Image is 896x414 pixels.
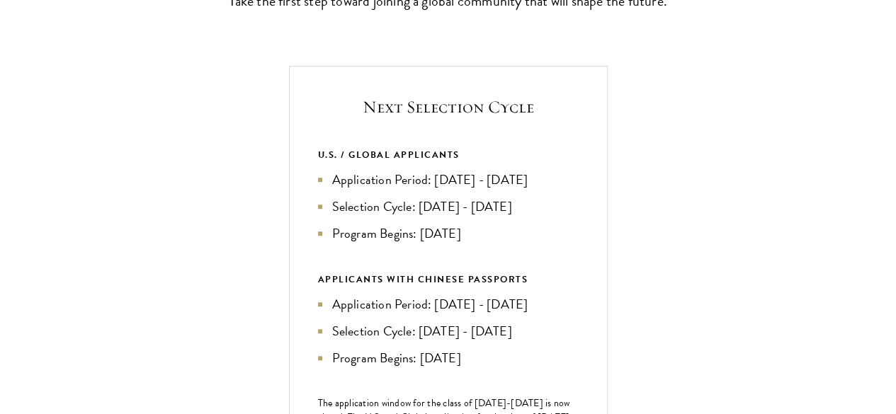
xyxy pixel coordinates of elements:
[318,224,579,243] li: Program Begins: [DATE]
[318,348,579,368] li: Program Begins: [DATE]
[318,294,579,314] li: Application Period: [DATE] - [DATE]
[318,147,579,163] div: U.S. / GLOBAL APPLICANTS
[318,321,579,341] li: Selection Cycle: [DATE] - [DATE]
[318,170,579,190] li: Application Period: [DATE] - [DATE]
[318,197,579,217] li: Selection Cycle: [DATE] - [DATE]
[318,95,579,119] h5: Next Selection Cycle
[318,272,579,287] div: APPLICANTS WITH CHINESE PASSPORTS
